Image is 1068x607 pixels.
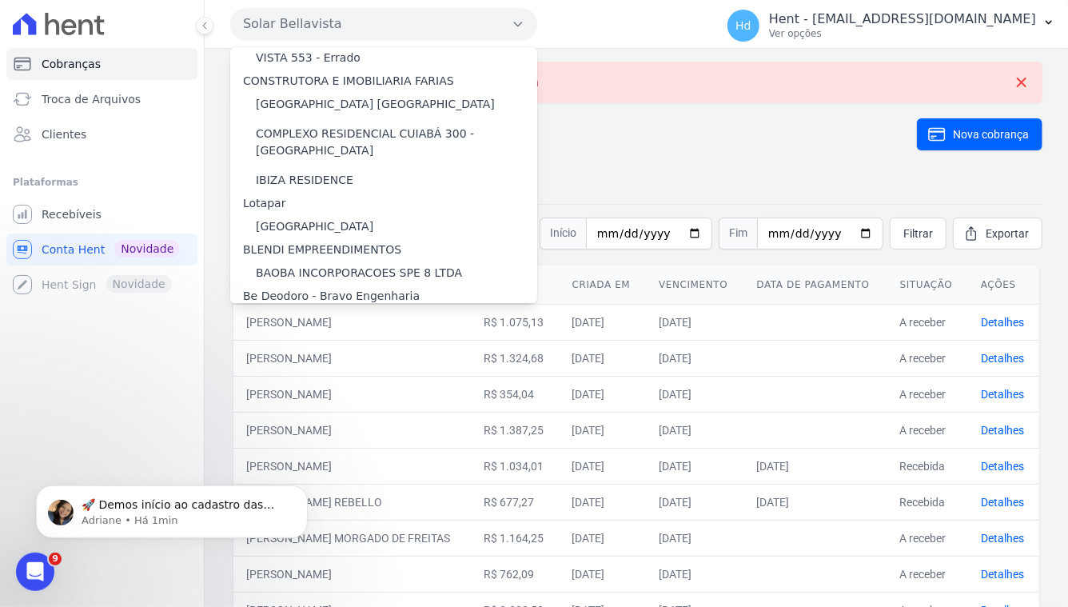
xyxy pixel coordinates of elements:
[230,8,537,40] button: Solar Bellavista
[981,496,1024,509] a: Detalhes
[256,265,462,282] label: BAOBA INCORPORACOES SPE 8 LTDA
[735,20,751,31] span: Hd
[6,83,197,115] a: Troca de Arquivos
[471,304,560,340] td: R$ 1.075,13
[887,412,968,448] td: A receber
[981,352,1024,365] a: Detalhes
[715,3,1068,48] button: Hd Hent - [EMAIL_ADDRESS][DOMAIN_NAME] Ver opções
[719,218,757,250] span: Fim
[233,304,471,340] td: [PERSON_NAME]
[233,556,471,592] td: [PERSON_NAME]
[646,484,743,520] td: [DATE]
[744,484,887,520] td: [DATE]
[981,532,1024,545] a: Detalhes
[560,412,646,448] td: [DATE]
[471,520,560,556] td: R$ 1.164,25
[981,388,1024,401] a: Detalhes
[646,376,743,412] td: [DATE]
[471,340,560,376] td: R$ 1.324,68
[646,340,743,376] td: [DATE]
[981,424,1024,437] a: Detalhes
[471,412,560,448] td: R$ 1.387,25
[42,206,102,222] span: Recebíveis
[6,198,197,230] a: Recebíveis
[769,27,1036,40] p: Ver opções
[890,218,946,250] a: Filtrar
[986,226,1029,242] span: Exportar
[256,126,537,159] label: COMPLEXO RESIDENCIAL CUIABÁ 300 - [GEOGRAPHIC_DATA]
[646,520,743,556] td: [DATE]
[560,448,646,484] td: [DATE]
[560,340,646,376] td: [DATE]
[243,290,420,302] label: Be Deodoro - Bravo Engenharia
[887,376,968,412] td: A receber
[256,172,353,189] label: IBIZA RESIDENCE
[42,56,101,72] span: Cobranças
[646,448,743,484] td: [DATE]
[646,304,743,340] td: [DATE]
[769,11,1036,27] p: Hent - [EMAIL_ADDRESS][DOMAIN_NAME]
[917,118,1042,150] a: Nova cobrança
[646,412,743,448] td: [DATE]
[256,218,373,235] label: [GEOGRAPHIC_DATA]
[243,74,454,87] label: CONSTRUTORA E IMOBILIARIA FARIAS
[243,197,285,210] label: Lotapar
[6,118,197,150] a: Clientes
[560,266,646,305] th: Criada em
[887,266,968,305] th: Situação
[981,316,1024,329] a: Detalhes
[981,460,1024,473] a: Detalhes
[953,126,1029,142] span: Nova cobrança
[233,448,471,484] td: [PERSON_NAME]
[887,520,968,556] td: A receber
[13,173,191,192] div: Plataformas
[646,266,743,305] th: Vencimento
[540,218,586,250] span: Início
[887,556,968,592] td: A receber
[230,116,917,152] h2: Cobranças
[887,340,968,376] td: A receber
[968,266,1039,305] th: Ações
[903,226,933,242] span: Filtrar
[256,50,361,66] label: VISTA 553 - Errado
[243,243,401,256] label: BLENDI EMPREENDIMENTOS
[560,520,646,556] td: [DATE]
[42,91,141,107] span: Troca de Arquivos
[981,568,1024,581] a: Detalhes
[233,412,471,448] td: [PERSON_NAME]
[646,556,743,592] td: [DATE]
[6,234,197,266] a: Conta Hent Novidade
[744,448,887,484] td: [DATE]
[233,520,471,556] td: [PERSON_NAME] MORGADO DE FREITAS
[42,126,86,142] span: Clientes
[744,266,887,305] th: Data de pagamento
[560,304,646,340] td: [DATE]
[471,484,560,520] td: R$ 677,27
[6,48,197,80] a: Cobranças
[13,48,191,301] nav: Sidebar
[114,240,180,258] span: Novidade
[49,553,62,565] span: 9
[12,452,332,564] iframe: Intercom notifications mensagem
[887,484,968,520] td: Recebida
[560,376,646,412] td: [DATE]
[42,242,105,258] span: Conta Hent
[887,448,968,484] td: Recebida
[471,376,560,412] td: R$ 354,04
[233,484,471,520] td: [PERSON_NAME] REBELLO
[471,448,560,484] td: R$ 1.034,01
[16,553,54,591] iframe: Intercom live chat
[233,376,471,412] td: [PERSON_NAME]
[70,46,273,377] span: 🚀 Demos início ao cadastro das Contas Digitais Arke! Iniciamos a abertura para clientes do modelo...
[560,484,646,520] td: [DATE]
[953,218,1042,250] a: Exportar
[70,62,276,76] p: Message from Adriane, sent Há 1min
[233,340,471,376] td: [PERSON_NAME]
[887,304,968,340] td: A receber
[471,556,560,592] td: R$ 762,09
[560,556,646,592] td: [DATE]
[256,96,495,113] label: [GEOGRAPHIC_DATA] [GEOGRAPHIC_DATA]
